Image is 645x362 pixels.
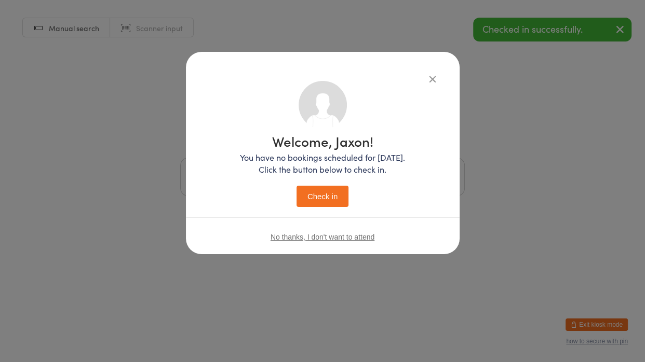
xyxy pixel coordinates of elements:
button: No thanks, I don't want to attend [271,233,374,241]
p: You have no bookings scheduled for [DATE]. Click the button below to check in. [240,151,405,175]
h1: Welcome, Jaxon! [240,134,405,148]
button: Check in [297,186,348,207]
img: no_photo.png [299,81,347,129]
